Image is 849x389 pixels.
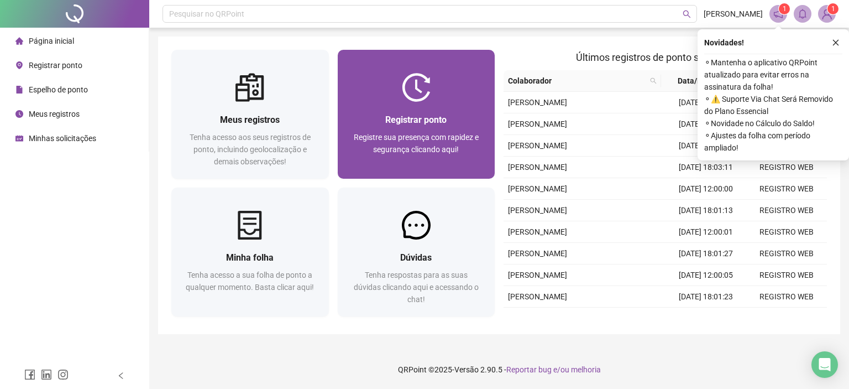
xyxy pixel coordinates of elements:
[508,120,567,128] span: [PERSON_NAME]
[665,221,746,243] td: [DATE] 12:00:01
[354,133,479,154] span: Registre sua presença com rapidez e segurança clicando aqui!
[508,141,567,150] span: [PERSON_NAME]
[746,264,827,286] td: REGISTRO WEB
[190,133,311,166] span: Tenha acesso aos seus registros de ponto, incluindo geolocalização e demais observações!
[704,8,763,20] span: [PERSON_NAME]
[29,134,96,143] span: Minhas solicitações
[29,61,82,70] span: Registrar ponto
[665,200,746,221] td: [DATE] 18:01:13
[508,98,567,107] span: [PERSON_NAME]
[648,72,659,89] span: search
[508,271,567,279] span: [PERSON_NAME]
[15,37,23,45] span: home
[385,115,447,125] span: Registrar ponto
[661,70,740,92] th: Data/Hora
[773,9,783,19] span: notification
[454,365,479,374] span: Versão
[665,308,746,329] td: [DATE] 12:00:03
[746,157,827,178] td: REGISTRO WEB
[746,221,827,243] td: REGISTRO WEB
[220,115,280,125] span: Meus registros
[665,135,746,157] td: [DATE] 11:59:59
[665,243,746,264] td: [DATE] 18:01:27
[508,75,646,87] span: Colaborador
[171,188,329,317] a: Minha folhaTenha acesso a sua folha de ponto a qualquer momento. Basta clicar aqui!
[15,61,23,69] span: environment
[746,308,827,329] td: REGISTRO WEB
[508,184,567,193] span: [PERSON_NAME]
[827,3,838,14] sup: Atualize o seu contato no menu Meus Dados
[819,6,835,22] img: 91589
[779,3,790,14] sup: 1
[117,372,125,380] span: left
[24,369,35,380] span: facebook
[665,157,746,178] td: [DATE] 18:03:11
[508,163,567,172] span: [PERSON_NAME]
[746,286,827,308] td: REGISTRO WEB
[226,252,274,263] span: Minha folha
[704,37,744,49] span: Novidades !
[665,264,746,286] td: [DATE] 12:00:05
[832,39,840,46] span: close
[746,243,827,264] td: REGISTRO WEB
[704,93,842,117] span: ⚬ ⚠️ Suporte Via Chat Será Removido do Plano Essencial
[506,365,601,374] span: Reportar bug e/ou melhoria
[798,9,808,19] span: bell
[15,110,23,118] span: clock-circle
[704,56,842,93] span: ⚬ Mantenha o aplicativo QRPoint atualizado para evitar erros na assinatura da folha!
[15,134,23,142] span: schedule
[683,10,691,18] span: search
[811,351,838,378] div: Open Intercom Messenger
[15,86,23,94] span: file
[508,206,567,215] span: [PERSON_NAME]
[338,188,495,317] a: DúvidasTenha respostas para as suas dúvidas clicando aqui e acessando o chat!
[704,117,842,129] span: ⚬ Novidade no Cálculo do Saldo!
[508,249,567,258] span: [PERSON_NAME]
[171,50,329,179] a: Meus registrosTenha acesso aos seus registros de ponto, incluindo geolocalização e demais observa...
[57,369,69,380] span: instagram
[665,92,746,113] td: [DATE] 12:00:04
[746,200,827,221] td: REGISTRO WEB
[354,271,479,304] span: Tenha respostas para as suas dúvidas clicando aqui e acessando o chat!
[746,178,827,200] td: REGISTRO WEB
[783,5,787,13] span: 1
[704,129,842,154] span: ⚬ Ajustes da folha com período ampliado!
[665,113,746,135] td: [DATE] 18:01:42
[576,51,754,63] span: Últimos registros de ponto sincronizados
[29,110,80,118] span: Meus registros
[400,252,432,263] span: Dúvidas
[41,369,52,380] span: linkedin
[508,292,567,301] span: [PERSON_NAME]
[831,5,835,13] span: 1
[665,178,746,200] td: [DATE] 12:00:00
[29,85,88,94] span: Espelho de ponto
[665,286,746,308] td: [DATE] 18:01:23
[665,75,726,87] span: Data/Hora
[29,37,74,45] span: Página inicial
[650,77,657,84] span: search
[186,271,314,292] span: Tenha acesso a sua folha de ponto a qualquer momento. Basta clicar aqui!
[508,227,567,236] span: [PERSON_NAME]
[338,50,495,179] a: Registrar pontoRegistre sua presença com rapidez e segurança clicando aqui!
[149,350,849,389] footer: QRPoint © 2025 - 2.90.5 -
